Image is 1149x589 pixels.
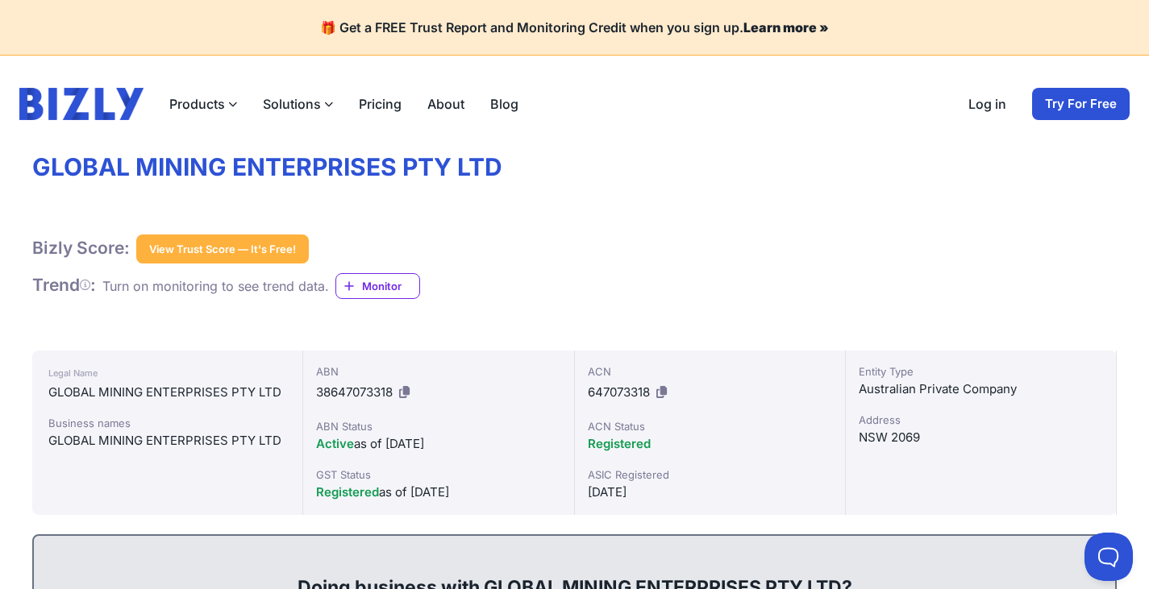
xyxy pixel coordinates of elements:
span: Registered [588,436,651,451]
h1: GLOBAL MINING ENTERPRISES PTY LTD [32,152,1117,183]
div: Business names [48,415,286,431]
a: About [427,94,464,114]
a: Monitor [335,273,420,299]
div: Legal Name [48,363,286,383]
iframe: Toggle Customer Support [1084,533,1133,581]
h1: Trend : [32,275,96,296]
div: Australian Private Company [859,380,1103,399]
div: Entity Type [859,363,1103,380]
div: GLOBAL MINING ENTERPRISES PTY LTD [48,383,286,402]
span: Registered [316,484,379,500]
h1: Bizly Score: [32,238,130,259]
a: Learn more » [743,19,829,35]
div: Turn on monitoring to see trend data. [102,276,329,296]
span: Monitor [362,278,419,294]
div: NSW 2069 [859,428,1103,447]
div: as of [DATE] [316,434,560,454]
div: Address [859,412,1103,428]
span: Active [316,436,354,451]
span: 647073318 [588,384,650,400]
div: ACN [588,363,832,380]
button: Products [169,94,237,114]
h4: 🎁 Get a FREE Trust Report and Monitoring Credit when you sign up. [19,19,1130,35]
div: ABN [316,363,560,380]
button: View Trust Score — It's Free! [136,234,309,263]
a: Try For Free [1032,88,1130,120]
div: ACN Status [588,418,832,434]
div: GST Status [316,467,560,483]
div: GLOBAL MINING ENTERPRISES PTY LTD [48,431,286,450]
span: 38647073318 [316,384,393,400]
a: Log in [968,94,1006,114]
a: Blog [490,94,518,114]
div: ABN Status [316,418,560,434]
div: ASIC Registered [588,467,832,483]
a: Pricing [359,94,402,114]
div: [DATE] [588,483,832,502]
button: Solutions [263,94,333,114]
div: as of [DATE] [316,483,560,502]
